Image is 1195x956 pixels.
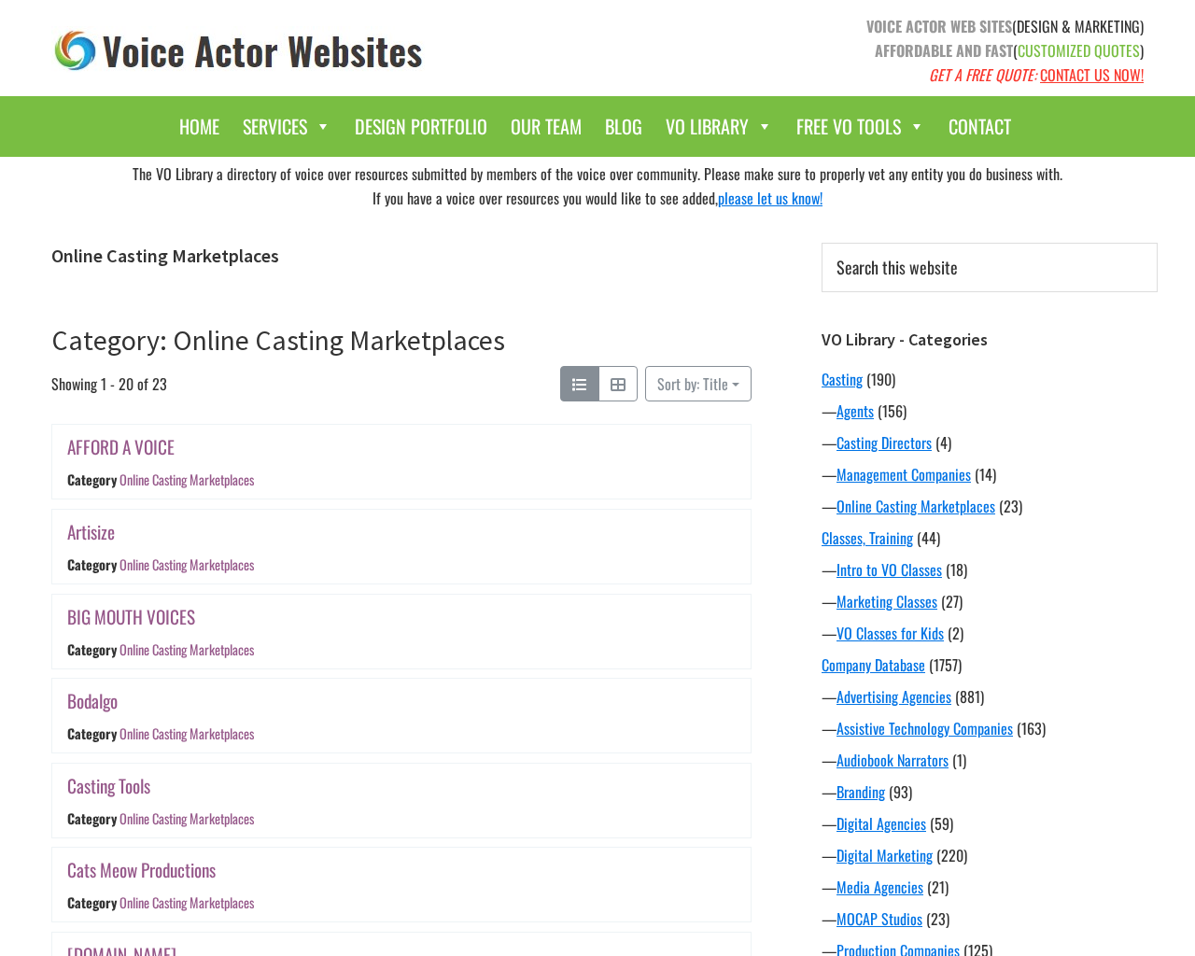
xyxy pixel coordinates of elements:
a: Free VO Tools [787,105,935,148]
span: (2) [948,622,963,644]
a: Online Casting Marketplaces [119,471,254,490]
span: (190) [866,368,895,390]
a: AFFORD A VOICE [67,433,175,460]
a: Company Database [822,654,925,676]
a: Advertising Agencies [836,685,951,708]
a: Casting Tools [67,772,150,799]
button: Sort by: Title [645,366,752,401]
a: Artisize [67,518,115,545]
span: (44) [917,527,940,549]
a: Marketing Classes [836,590,937,612]
div: Category [67,724,117,743]
span: CUSTOMIZED QUOTES [1018,39,1140,62]
h1: Online Casting Marketplaces [51,245,752,267]
span: (4) [935,431,951,454]
div: The VO Library a directory of voice over resources submitted by members of the voice over communi... [37,157,1158,215]
a: Digital Agencies [836,812,926,835]
div: — [822,463,1158,485]
a: Bodalgo [67,687,118,714]
span: (163) [1017,717,1046,739]
div: Category [67,808,117,828]
img: voice_actor_websites_logo [51,26,427,76]
span: (59) [930,812,953,835]
div: — [822,431,1158,454]
a: VO Library [656,105,782,148]
a: Classes, Training [822,527,913,549]
div: Category [67,640,117,659]
span: (1757) [929,654,962,676]
a: CONTACT US NOW! [1040,63,1144,86]
span: (1) [952,749,966,771]
div: Category [67,471,117,490]
a: Branding [836,780,885,803]
a: Audiobook Narrators [836,749,949,771]
span: (93) [889,780,912,803]
a: Online Casting Marketplaces [119,640,254,659]
a: Design Portfolio [345,105,497,148]
span: Showing 1 - 20 of 23 [51,366,167,401]
a: Our Team [501,105,591,148]
div: Category [67,893,117,913]
div: — [822,400,1158,422]
div: — [822,590,1158,612]
div: — [822,876,1158,898]
div: — [822,717,1158,739]
a: Services [233,105,341,148]
span: (220) [936,844,967,866]
a: Management Companies [836,463,971,485]
div: — [822,685,1158,708]
input: Search this website [822,243,1158,292]
p: (DESIGN & MARKETING) ( ) [612,14,1144,87]
span: (23) [999,495,1022,517]
a: Online Casting Marketplaces [836,495,995,517]
div: — [822,495,1158,517]
a: Casting Directors [836,431,932,454]
div: — [822,812,1158,835]
h3: VO Library - Categories [822,330,1158,350]
span: (23) [926,907,949,930]
div: — [822,749,1158,771]
span: (27) [941,590,963,612]
div: — [822,907,1158,930]
a: Blog [596,105,652,148]
a: Online Casting Marketplaces [119,724,254,743]
a: Intro to VO Classes [836,558,942,581]
a: Casting [822,368,863,390]
a: Assistive Technology Companies [836,717,1013,739]
a: Agents [836,400,874,422]
a: Online Casting Marketplaces [119,893,254,913]
a: please let us know! [718,187,822,209]
div: — [822,780,1158,803]
a: Home [170,105,229,148]
strong: AFFORDABLE AND FAST [875,39,1013,62]
a: Contact [939,105,1020,148]
a: BIG MOUTH VOICES [67,603,195,630]
span: (18) [946,558,967,581]
div: — [822,622,1158,644]
a: Online Casting Marketplaces [119,808,254,828]
em: GET A FREE QUOTE: [929,63,1036,86]
a: VO Classes for Kids [836,622,944,644]
a: Digital Marketing [836,844,933,866]
a: Media Agencies [836,876,923,898]
span: (14) [975,463,996,485]
strong: VOICE ACTOR WEB SITES [866,15,1012,37]
a: Cats Meow Productions [67,856,216,883]
a: Online Casting Marketplaces [119,555,254,574]
div: — [822,844,1158,866]
span: (881) [955,685,984,708]
a: Category: Online Casting Marketplaces [51,322,505,358]
div: — [822,558,1158,581]
div: Category [67,555,117,574]
span: (156) [878,400,907,422]
a: MOCAP Studios [836,907,922,930]
span: (21) [927,876,949,898]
